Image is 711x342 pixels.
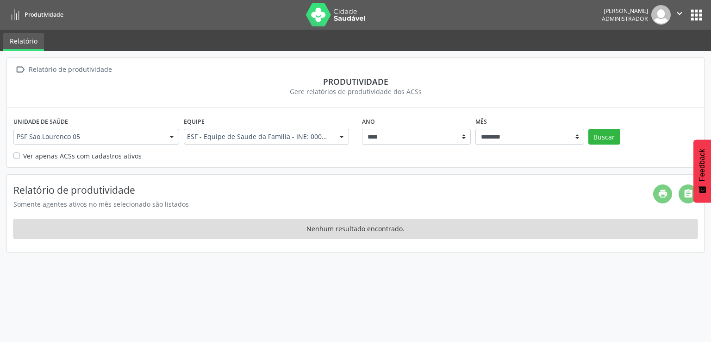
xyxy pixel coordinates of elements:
span: PSF Sao Lourenco 05 [17,132,160,141]
div: Nenhum resultado encontrado. [13,219,698,239]
button: Feedback - Mostrar pesquisa [693,139,711,203]
span: Administrador [602,15,648,23]
label: Mês [475,114,487,129]
span: Feedback [698,149,706,181]
label: Ver apenas ACSs com cadastros ativos [23,151,142,161]
label: Unidade de saúde [13,114,68,129]
i:  [674,8,685,19]
img: img [651,5,671,25]
a: Relatório [3,33,44,51]
label: Equipe [184,114,205,129]
div: Somente agentes ativos no mês selecionado são listados [13,199,653,209]
div: [PERSON_NAME] [602,7,648,15]
button:  [671,5,688,25]
i:  [13,63,27,76]
a: Produtividade [6,7,63,22]
button: apps [688,7,705,23]
button: Buscar [588,129,620,145]
a:  Relatório de produtividade [13,63,113,76]
h4: Relatório de produtividade [13,184,653,196]
span: ESF - Equipe de Saude da Familia - INE: 0000217573 [187,132,331,141]
div: Produtividade [13,76,698,87]
div: Gere relatórios de produtividade dos ACSs [13,87,698,96]
span: Produtividade [25,11,63,19]
label: Ano [362,114,375,129]
div: Relatório de produtividade [27,63,113,76]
